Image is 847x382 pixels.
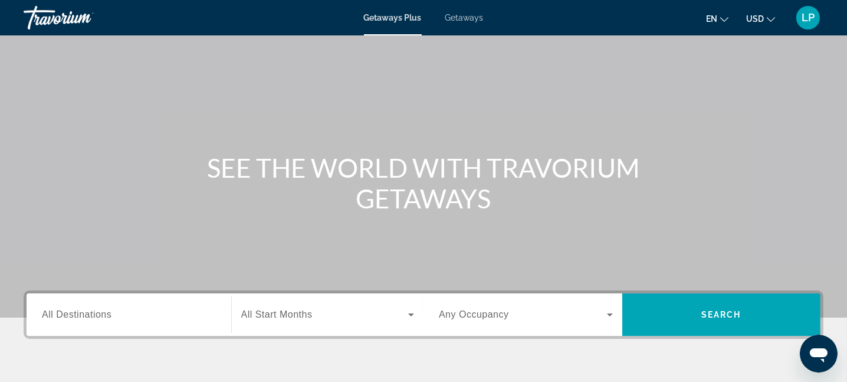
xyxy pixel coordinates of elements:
[445,13,484,22] a: Getaways
[706,14,717,24] span: en
[746,10,775,27] button: Change currency
[27,293,820,336] div: Search widget
[241,309,313,319] span: All Start Months
[364,13,422,22] a: Getaways Plus
[802,12,815,24] span: LP
[706,10,728,27] button: Change language
[793,5,823,30] button: User Menu
[622,293,821,336] button: Search
[42,308,216,322] input: Select destination
[202,152,645,214] h1: SEE THE WORLD WITH TRAVORIUM GETAWAYS
[42,309,111,319] span: All Destinations
[439,309,509,319] span: Any Occupancy
[800,335,838,373] iframe: Button to launch messaging window
[24,2,142,33] a: Travorium
[701,310,741,319] span: Search
[746,14,764,24] span: USD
